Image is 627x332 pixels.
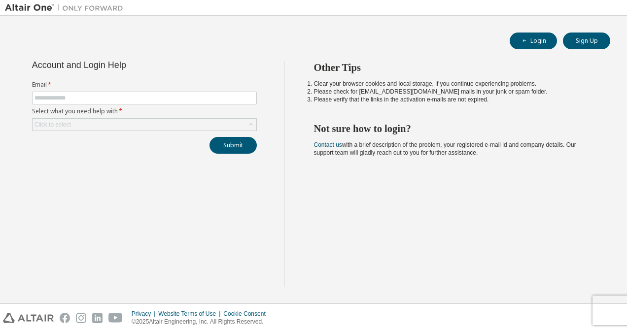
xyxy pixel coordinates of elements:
label: Select what you need help with [32,107,257,115]
li: Please check for [EMAIL_ADDRESS][DOMAIN_NAME] mails in your junk or spam folder. [314,88,593,96]
li: Please verify that the links in the activation e-mails are not expired. [314,96,593,103]
div: Website Terms of Use [158,310,223,318]
h2: Not sure how to login? [314,122,593,135]
img: instagram.svg [76,313,86,323]
div: Account and Login Help [32,61,212,69]
p: © 2025 Altair Engineering, Inc. All Rights Reserved. [132,318,272,326]
div: Click to select [33,119,256,131]
label: Email [32,81,257,89]
span: with a brief description of the problem, your registered e-mail id and company details. Our suppo... [314,141,576,156]
img: altair_logo.svg [3,313,54,323]
a: Contact us [314,141,342,148]
button: Login [510,33,557,49]
div: Cookie Consent [223,310,271,318]
img: Altair One [5,3,128,13]
h2: Other Tips [314,61,593,74]
div: Privacy [132,310,158,318]
img: facebook.svg [60,313,70,323]
button: Sign Up [563,33,610,49]
img: youtube.svg [108,313,123,323]
li: Clear your browser cookies and local storage, if you continue experiencing problems. [314,80,593,88]
div: Click to select [35,121,71,129]
button: Submit [209,137,257,154]
img: linkedin.svg [92,313,103,323]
